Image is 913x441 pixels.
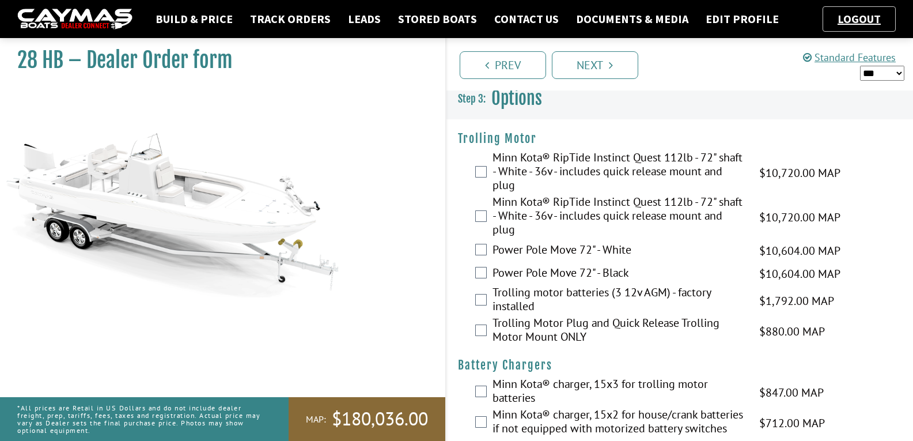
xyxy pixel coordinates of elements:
[332,407,428,431] span: $180,036.00
[460,51,546,79] a: Prev
[552,51,638,79] a: Next
[17,398,263,440] p: *All prices are Retail in US Dollars and do not include dealer freight, prep, tariffs, fees, taxe...
[832,12,887,26] a: Logout
[493,266,745,282] label: Power Pole Move 72" - Black
[759,265,840,282] span: $10,604.00 MAP
[488,12,565,27] a: Contact Us
[759,292,834,310] span: $1,792.00 MAP
[493,316,745,346] label: Trolling Motor Plug and Quick Release Trolling Motor Mount ONLY
[244,12,336,27] a: Track Orders
[493,285,745,316] label: Trolling motor batteries (3 12v AGM) - factory installed
[493,377,745,408] label: Minn Kota® charger, 15x3 for trolling motor batteries
[700,12,785,27] a: Edit Profile
[392,12,483,27] a: Stored Boats
[306,413,326,425] span: MAP:
[289,397,445,441] a: MAP:$180,036.00
[803,51,896,64] a: Standard Features
[759,384,824,401] span: $847.00 MAP
[17,47,416,73] h1: 28 HB – Dealer Order form
[493,195,745,239] label: Minn Kota® RipTide Instinct Quest 112lb - 72" shaft - White - 36v - includes quick release mount ...
[493,408,745,438] label: Minn Kota® charger, 15x2 for house/crank batteries if not equipped with motorized battery switches
[570,12,694,27] a: Documents & Media
[759,164,840,182] span: $10,720.00 MAP
[17,9,132,30] img: caymas-dealer-connect-2ed40d3bc7270c1d8d7ffb4b79bf05adc795679939227970def78ec6f6c03838.gif
[342,12,387,27] a: Leads
[759,323,825,340] span: $880.00 MAP
[759,414,825,432] span: $712.00 MAP
[458,358,902,372] h4: Battery Chargers
[493,150,745,195] label: Minn Kota® RipTide Instinct Quest 112lb - 72" shaft - White - 36v - includes quick release mount ...
[150,12,238,27] a: Build & Price
[493,243,745,259] label: Power Pole Move 72" - White
[759,209,840,226] span: $10,720.00 MAP
[759,242,840,259] span: $10,604.00 MAP
[458,131,902,146] h4: Trolling Motor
